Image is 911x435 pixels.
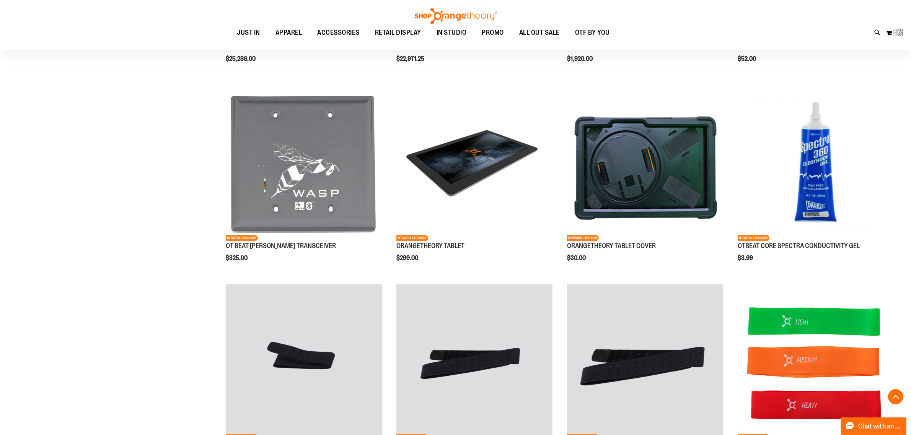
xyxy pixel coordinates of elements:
a: Product image for ORANGETHEORY TABLET COVERNETWORK EXCLUSIVE [567,85,723,242]
span: $30.00 [567,255,587,261]
img: Shop Orangetheory [414,8,498,24]
span: $22,971.25 [396,55,425,62]
img: Product image for ORANGETHEORY TABLET [396,85,552,241]
span: $299.00 [396,255,419,261]
button: Back To Top [888,389,903,404]
button: Chat with an Expert [841,417,907,435]
span: NETWORK EXCLUSIVE [738,235,769,241]
span: JUST IN [237,24,260,41]
span: $325.00 [226,255,249,261]
span: OTF BY YOU [575,24,610,41]
span: $3.99 [738,255,754,261]
span: RETAIL DISPLAY [375,24,421,41]
span: NETWORK EXCLUSIVE [226,235,258,241]
a: ORANGETHEORY TABLET COVER [567,242,656,250]
a: OT BEAT [PERSON_NAME] TRANSCEIVER [226,242,336,250]
img: Product image for OT BEAT POE TRANSCEIVER [226,85,382,241]
span: $1,920.00 [567,55,594,62]
span: ALL OUT SALE [519,24,560,41]
span: $52.00 [738,55,757,62]
span: PROMO [482,24,504,41]
span: $25,286.00 [226,55,257,62]
div: product [563,81,727,281]
a: OTBEAT CORE SPECTRA CONDUCTIVITY GEL [738,242,860,250]
span: NETWORK EXCLUSIVE [396,235,428,241]
span: Chat with an Expert [859,423,902,430]
div: product [222,81,386,281]
span: IN STUDIO [437,24,467,41]
img: OTBEAT CORE SPECTRA CONDUCTIVITY GEL [739,87,892,240]
span: ACCESSORIES [317,24,360,41]
img: Loading... [894,28,903,37]
div: product [393,81,556,281]
img: Product image for ORANGETHEORY TABLET COVER [567,85,723,241]
button: Loading... [886,27,903,39]
div: product [734,81,898,281]
a: ORANGETHEORY TABLET [396,242,464,250]
span: APPAREL [275,24,302,41]
span: NETWORK EXCLUSIVE [567,235,599,241]
a: Product image for ORANGETHEORY TABLETNETWORK EXCLUSIVE [396,85,552,242]
a: OTBEAT CORE SPECTRA CONDUCTIVITY GELNETWORK EXCLUSIVE [738,85,894,242]
a: Product image for OT BEAT POE TRANSCEIVERNETWORK EXCLUSIVE [226,85,382,242]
